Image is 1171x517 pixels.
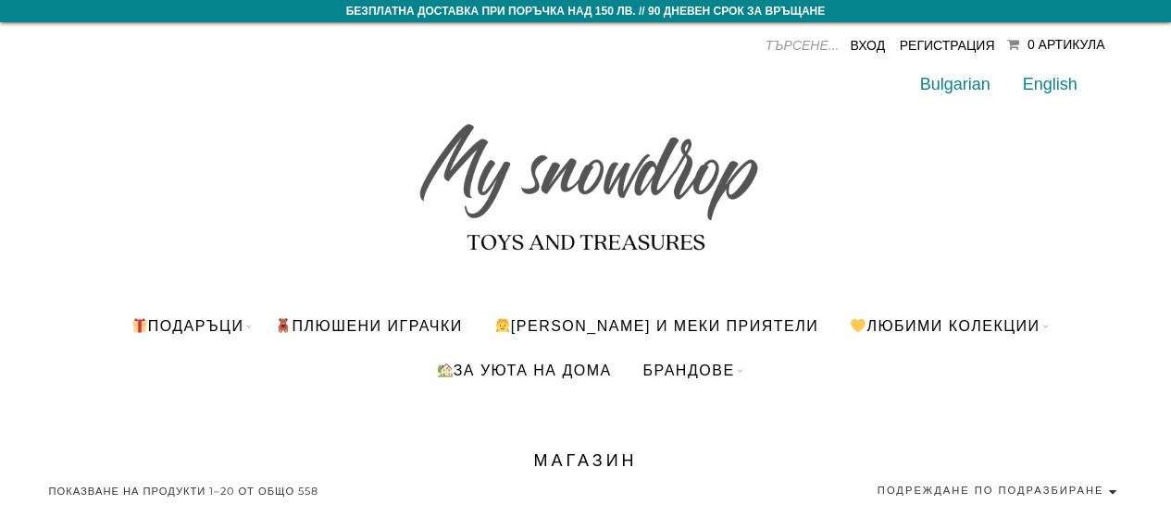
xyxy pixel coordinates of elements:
img: 🏡 [438,363,453,377]
a: За уюта на дома [422,348,625,392]
div: 0 Артикула [1028,37,1105,52]
a: БРАНДОВЕ [629,348,749,392]
a: Любими Колекции [836,303,1053,348]
img: 💛 [851,318,866,333]
img: 🎁 [132,318,147,333]
a: Вход Регистрация [850,38,994,53]
img: My snowdrop [410,91,762,266]
a: 0 Артикула [1007,37,1105,52]
p: Показване на продукти 1–20 от общо 558 [49,478,319,504]
img: 👧 [495,318,510,333]
a: [PERSON_NAME] и меки приятели [480,303,833,348]
a: Подаръци [117,303,257,348]
a: ПЛЮШЕНИ ИГРАЧКИ [261,303,476,348]
img: 🧸 [276,318,291,333]
select: Поръчка [878,478,1123,503]
input: ТЪРСЕНЕ... [700,31,839,59]
a: Bulgarian [920,75,990,93]
a: English [1023,75,1078,93]
h1: МАГАЗИН [49,448,1123,474]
